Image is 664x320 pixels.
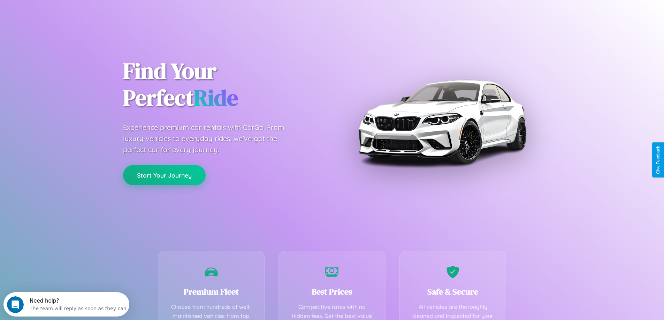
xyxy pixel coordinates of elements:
h3: Best Prices [289,286,375,297]
div: Need help? [26,6,123,11]
h3: Premium Fleet [169,286,254,297]
button: Start Your Journey [123,165,206,185]
h3: Safe & Secure [410,286,496,297]
h1: Find Your Perfect [123,58,322,111]
img: Premium BMW car rental vehicle [355,35,529,209]
div: The team will reply as soon as they can [26,11,123,19]
p: Experience premium car rentals with CarGo. From luxury vehicles to everyday rides, we've got the ... [123,122,297,155]
span: Ride [194,83,238,113]
div: Open Intercom Messenger [3,3,130,22]
div: Give Feedback [656,146,661,174]
iframe: Intercom live chat discovery launcher [3,292,129,317]
iframe: Intercom live chat [7,296,24,313]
